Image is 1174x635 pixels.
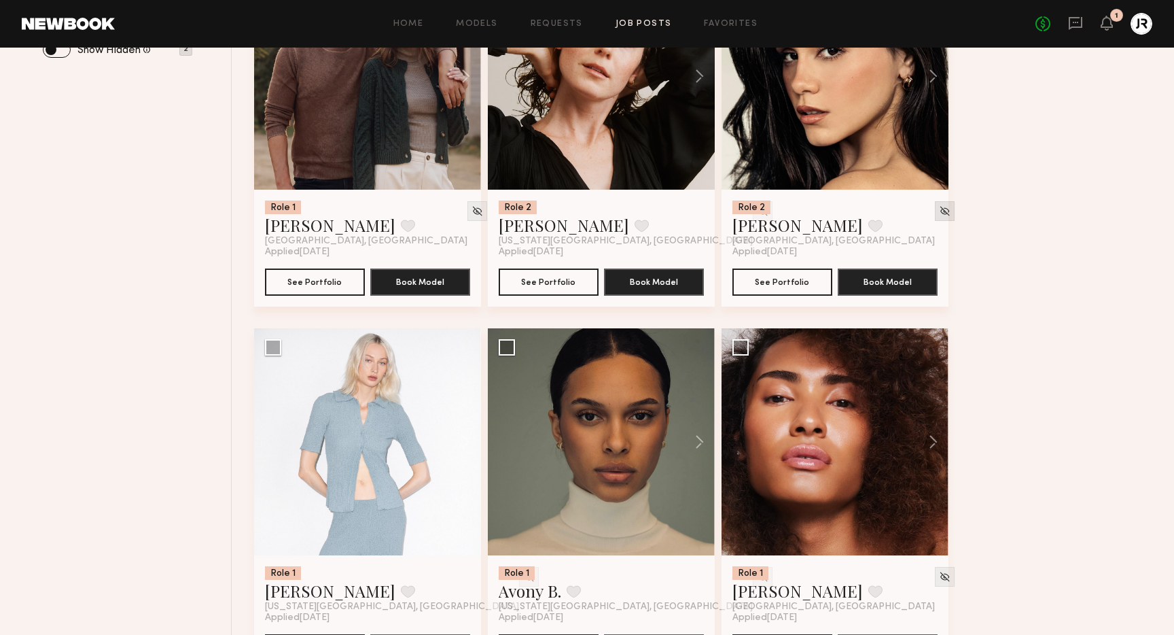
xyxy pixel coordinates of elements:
[370,275,470,287] a: Book Model
[732,566,768,580] div: Role 1
[499,602,753,613] span: [US_STATE][GEOGRAPHIC_DATA], [GEOGRAPHIC_DATA]
[499,566,535,580] div: Role 1
[704,20,758,29] a: Favorites
[265,236,467,247] span: [GEOGRAPHIC_DATA], [GEOGRAPHIC_DATA]
[732,236,935,247] span: [GEOGRAPHIC_DATA], [GEOGRAPHIC_DATA]
[179,43,192,56] p: 2
[265,201,301,214] div: Role 1
[370,269,470,296] button: Book Model
[732,201,770,214] div: Role 2
[732,269,832,296] button: See Portfolio
[732,602,935,613] span: [GEOGRAPHIC_DATA], [GEOGRAPHIC_DATA]
[499,236,753,247] span: [US_STATE][GEOGRAPHIC_DATA], [GEOGRAPHIC_DATA]
[265,269,365,296] button: See Portfolio
[265,613,470,623] div: Applied [DATE]
[77,45,141,56] label: Show Hidden
[939,571,950,583] img: Unhide Model
[499,247,704,258] div: Applied [DATE]
[499,201,537,214] div: Role 2
[604,275,704,287] a: Book Model
[499,613,704,623] div: Applied [DATE]
[939,205,950,217] img: Unhide Model
[499,580,561,602] a: Avony B.
[838,275,938,287] a: Book Model
[531,20,583,29] a: Requests
[499,214,629,236] a: [PERSON_NAME]
[393,20,424,29] a: Home
[265,247,470,258] div: Applied [DATE]
[732,247,938,258] div: Applied [DATE]
[265,214,395,236] a: [PERSON_NAME]
[265,602,519,613] span: [US_STATE][GEOGRAPHIC_DATA], [GEOGRAPHIC_DATA]
[732,214,863,236] a: [PERSON_NAME]
[456,20,497,29] a: Models
[838,269,938,296] button: Book Model
[265,580,395,602] a: [PERSON_NAME]
[732,580,863,602] a: [PERSON_NAME]
[604,269,704,296] button: Book Model
[499,269,599,296] button: See Portfolio
[616,20,672,29] a: Job Posts
[472,205,483,217] img: Unhide Model
[265,566,301,580] div: Role 1
[1115,12,1118,20] div: 1
[732,613,938,623] div: Applied [DATE]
